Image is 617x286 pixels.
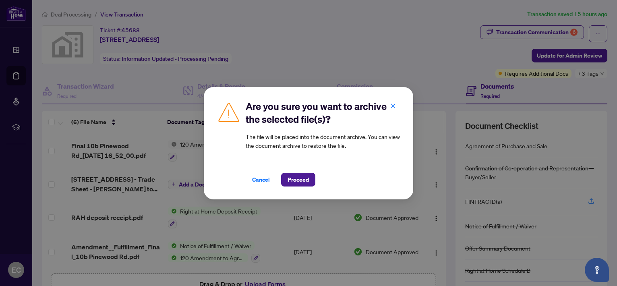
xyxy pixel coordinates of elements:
img: Caution Icon [217,100,241,124]
button: Cancel [246,173,276,187]
span: Proceed [288,173,309,186]
button: Proceed [281,173,315,187]
span: close [390,103,396,108]
article: The file will be placed into the document archive. You can view the document archive to restore t... [246,132,400,150]
button: Open asap [585,258,609,282]
h2: Are you sure you want to archive the selected file(s)? [246,100,400,126]
span: Cancel [252,173,270,186]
